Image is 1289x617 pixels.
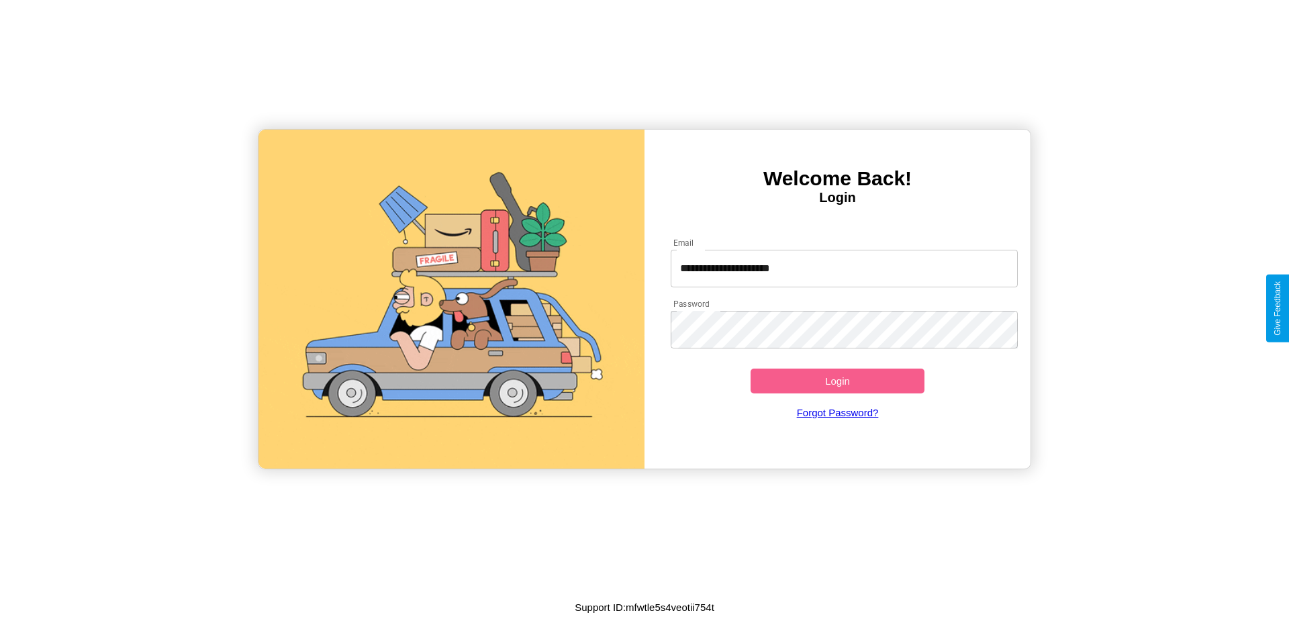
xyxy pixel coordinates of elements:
[575,598,714,616] p: Support ID: mfwtle5s4veotii754t
[751,369,924,393] button: Login
[673,298,709,310] label: Password
[1273,281,1282,336] div: Give Feedback
[664,393,1012,432] a: Forgot Password?
[673,237,694,248] label: Email
[644,190,1031,205] h4: Login
[258,130,644,469] img: gif
[644,167,1031,190] h3: Welcome Back!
